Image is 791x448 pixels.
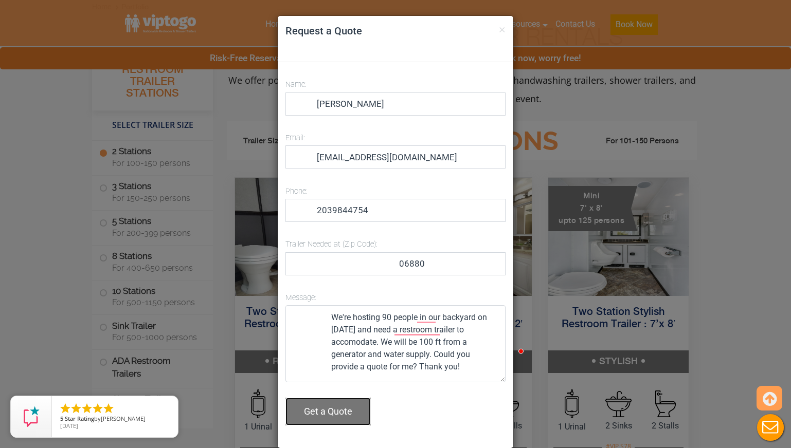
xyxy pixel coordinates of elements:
span: 5 [60,415,63,422]
li:  [70,402,82,415]
span: Star Rating [65,415,94,422]
li:  [102,402,115,415]
span: [DATE] [60,422,78,430]
label: Message: [285,290,316,305]
span: by [60,416,170,423]
span: [PERSON_NAME] [101,415,146,422]
li:  [59,402,71,415]
button: Live Chat [750,407,791,448]
label: Email: [285,130,305,145]
h4: Request a Quote [285,24,506,39]
label: Phone: [285,184,308,199]
button: × [499,23,506,35]
label: Trailer Needed at (Zip Code): [285,237,377,252]
textarea: To enrich screen reader interactions, please activate Accessibility in Grammarly extension settings [285,305,506,382]
form: Contact form [278,62,513,448]
img: Review Rating [21,406,42,427]
label: Name: [285,77,307,92]
button: Get a Quote [285,398,371,425]
li:  [92,402,104,415]
li:  [81,402,93,415]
